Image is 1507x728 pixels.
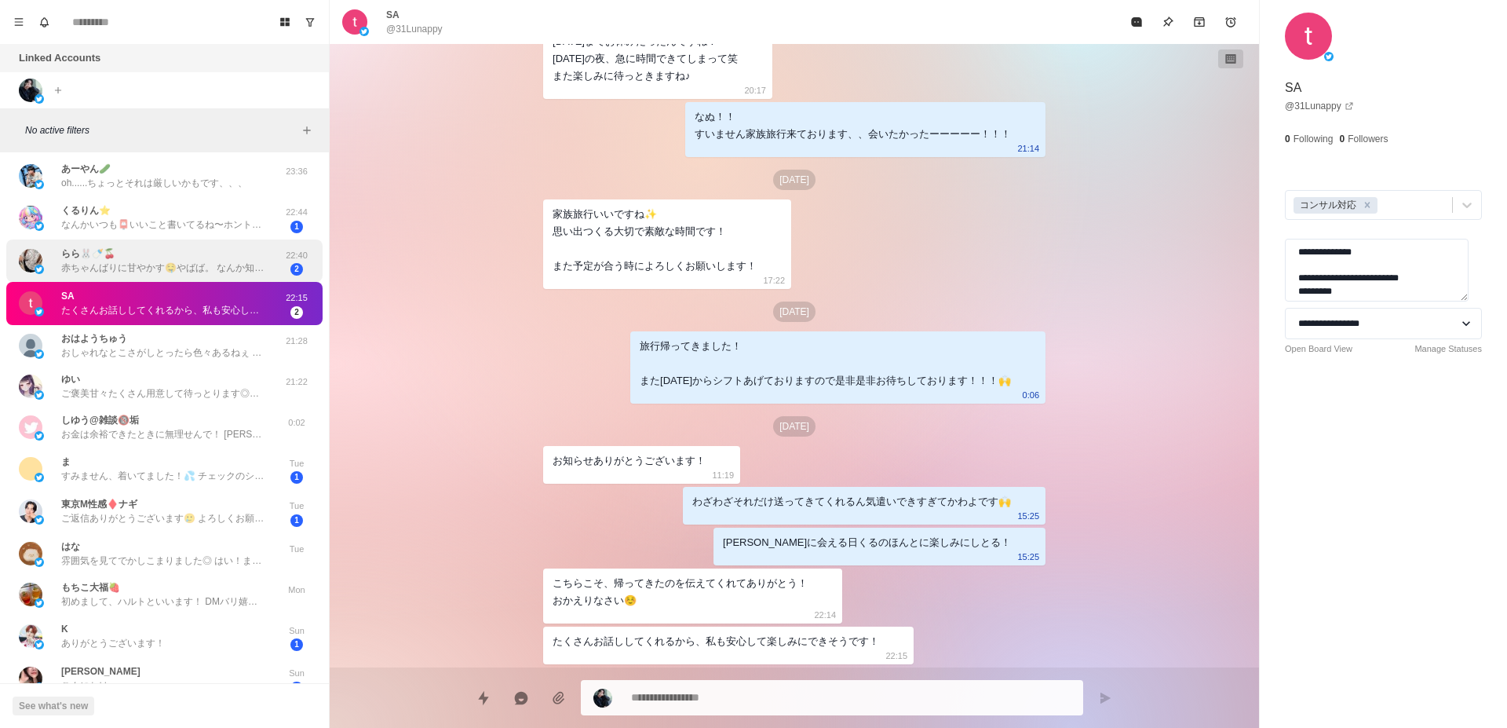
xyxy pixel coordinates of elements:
[31,9,57,35] button: Notifications
[25,123,297,137] p: No active filters
[13,697,94,715] button: See what's new
[19,249,42,273] img: picture
[61,176,247,190] p: oh......ちょっとそれは厳しいかもです、、、
[553,575,808,609] div: こちらこそ、帰ってきたのを伝えてくれてありがとう！ おかえりなさい☺️
[277,499,316,513] p: Tue
[61,679,118,693] p: こんにちは、
[773,302,816,322] p: [DATE]
[49,81,68,100] button: Add account
[277,291,316,305] p: 22:15
[640,338,1011,390] div: 旅行帰ってきました！ また[DATE]からシフトあげておりますので是非是非お待ちしております！！！🙌
[763,272,785,289] p: 17:22
[543,682,575,714] button: Add media
[277,206,316,219] p: 22:44
[61,303,265,317] p: たくさんお話ししてくれるから、私も安心して楽しみにできそうです！
[61,162,111,176] p: あーやん🥒
[885,647,907,664] p: 22:15
[386,22,443,36] p: @31Lunappy
[297,9,323,35] button: Show unread conversations
[35,431,44,441] img: picture
[61,455,71,469] p: ま
[19,50,100,66] p: Linked Accounts
[290,306,303,319] span: 2
[61,413,139,427] p: しゆう@雑談🔞垢
[272,9,297,35] button: Board View
[1285,342,1352,356] a: Open Board View
[35,515,44,525] img: picture
[61,622,68,636] p: K
[277,457,316,470] p: Tue
[1089,682,1121,714] button: Send message
[773,170,816,190] p: [DATE]
[61,469,265,483] p: すみません、着いてました！💦 チェックのシャツと黒のズボン履いてます！
[814,606,836,624] p: 22:14
[19,291,42,315] img: picture
[35,558,44,567] img: picture
[695,108,1011,143] div: なぬ！！ すいません家族旅行来ております、、会いたかったーーーーー！！！
[277,375,316,389] p: 21:22
[19,375,42,398] img: picture
[1215,6,1246,38] button: Add reminder
[61,331,127,346] p: ︎︎︎︎おはようちゅう
[1285,99,1354,113] a: @31Lunappy
[35,180,44,189] img: picture
[35,473,44,482] img: picture
[277,667,316,680] p: Sun
[61,511,265,525] p: ご返信ありがとうございます🥲 よろしくお願いします！！
[277,583,316,597] p: Mon
[386,8,400,22] p: SA
[723,534,1011,551] div: [PERSON_NAME]に会える日くるのほんとに楽しみにしとる！
[553,33,738,85] div: [DATE]までお休みだったんですね！ [DATE]の夜、急に時間できてしまって笑 また楽しみに待っときますね♪
[1285,132,1290,146] p: 0
[1339,132,1345,146] p: 0
[35,640,44,649] img: picture
[290,471,303,484] span: 1
[61,427,265,441] p: お金は余裕できたときに無理せんで！ [PERSON_NAME]は俺がパワー送っとくんで受け取ってください🙌笑
[744,82,766,99] p: 20:17
[359,27,369,36] img: picture
[1017,140,1039,157] p: 21:14
[290,682,303,694] span: 1
[19,79,42,102] img: picture
[19,624,42,648] img: picture
[6,9,31,35] button: Menu
[290,263,303,276] span: 2
[1295,197,1359,214] div: コンサル対応
[1294,132,1334,146] p: Following
[61,497,137,511] p: 東京M性感♦️ナギ
[773,416,816,437] p: [DATE]
[35,307,44,316] img: picture
[61,247,115,261] p: らら🐰🍼🍒
[61,218,265,232] p: なんかいつも📮いいこと書いてるね〜ホントに30才？🤔 実は50才のおじピとかやめてよ😅
[290,514,303,527] span: 1
[61,580,120,594] p: もちこ大福🍓
[61,664,140,679] p: [PERSON_NAME]
[61,636,165,650] p: ありがとうございます！
[35,598,44,608] img: picture
[19,206,42,229] img: picture
[553,452,706,470] div: お知らせありがとうございます！
[553,206,757,275] div: 家族旅行いいですね✨ 思い出つくる大切で素敵な時間です！ また予定が合う時によろしくお願いします！
[1285,13,1332,60] img: picture
[468,682,499,714] button: Quick replies
[277,249,316,262] p: 22:40
[1184,6,1215,38] button: Archive
[61,594,265,609] p: 初めまして、ハルトといいます！ DMバリ嬉しいです！！！🙌
[19,334,42,357] img: picture
[61,386,265,401] p: ご褒美甘々たくさん用意して待っとります◎笑 おやすみよかね！！ゆっくり癒されてき🙌
[297,121,316,140] button: Add filters
[61,289,75,303] p: SA
[19,667,42,690] img: picture
[290,638,303,651] span: 1
[19,164,42,188] img: picture
[1359,197,1376,214] div: Remove コンサル対応
[1324,52,1334,61] img: picture
[1285,79,1301,97] p: SA
[593,689,612,708] img: picture
[1348,132,1388,146] p: Followers
[277,624,316,638] p: Sun
[277,335,316,348] p: 21:28
[277,416,316,430] p: 0:02
[19,499,42,523] img: picture
[19,542,42,565] img: picture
